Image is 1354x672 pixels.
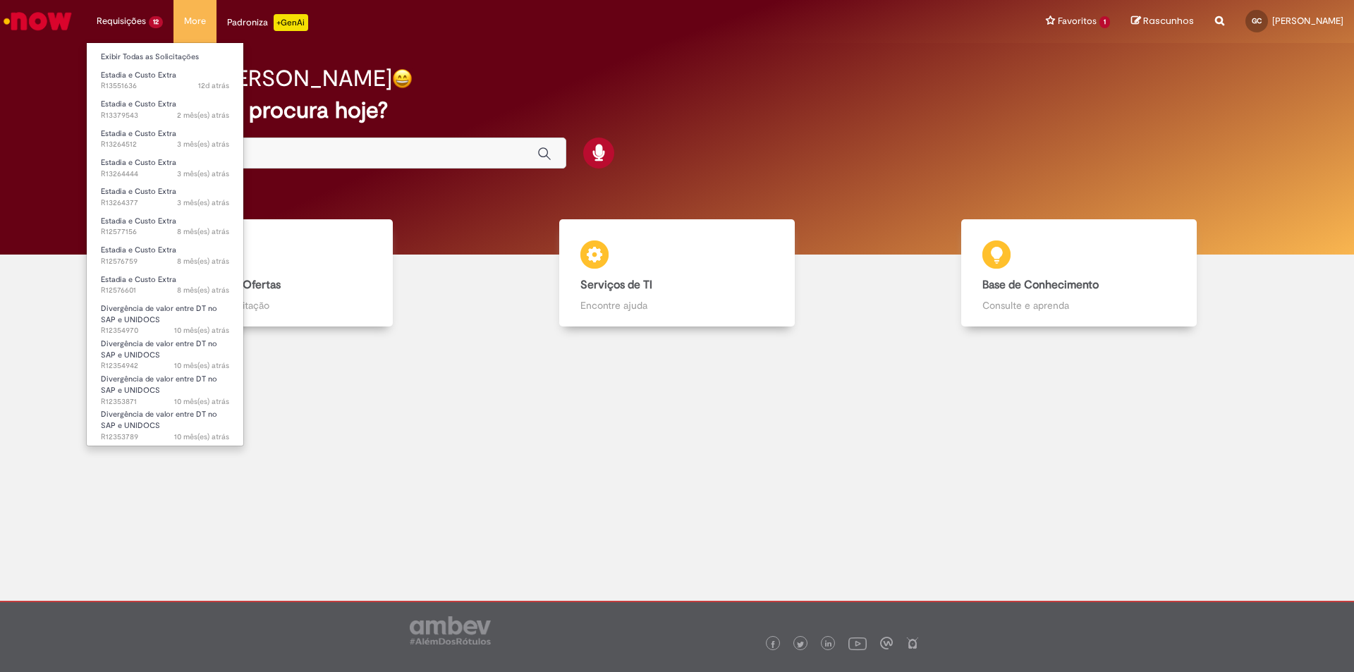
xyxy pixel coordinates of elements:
[848,634,867,652] img: logo_footer_youtube.png
[101,157,176,168] span: Estadia e Custo Extra
[174,432,229,442] time: 04/12/2024 11:54:44
[177,197,229,208] span: 3 mês(es) atrás
[878,219,1280,327] a: Base de Conhecimento Consulte e aprenda
[101,197,229,209] span: R13264377
[1099,16,1110,28] span: 1
[87,243,243,269] a: Aberto R12576759 : Estadia e Custo Extra
[198,80,229,91] time: 19/09/2025 16:26:34
[174,360,229,371] span: 10 mês(es) atrás
[1143,14,1194,28] span: Rascunhos
[101,432,229,443] span: R12353789
[825,640,832,649] img: logo_footer_linkedin.png
[177,256,229,267] time: 27/01/2025 15:11:42
[177,256,229,267] span: 8 mês(es) atrás
[87,301,243,331] a: Aberto R12354970 : Divergência de valor entre DT no SAP e UNIDOCS
[198,80,229,91] span: 12d atrás
[101,360,229,372] span: R12354942
[86,42,244,446] ul: Requisições
[87,214,243,240] a: Aberto R12577156 : Estadia e Custo Extra
[177,169,229,179] span: 3 mês(es) atrás
[101,110,229,121] span: R13379543
[87,155,243,181] a: Aberto R13264444 : Estadia e Custo Extra
[982,298,1176,312] p: Consulte e aprenda
[87,372,243,402] a: Aberto R12353871 : Divergência de valor entre DT no SAP e UNIDOCS
[101,374,217,396] span: Divergência de valor entre DT no SAP e UNIDOCS
[177,139,229,149] time: 08/07/2025 18:00:45
[174,360,229,371] time: 04/12/2024 15:01:13
[122,66,392,91] h2: Bom dia, [PERSON_NAME]
[1,7,74,35] img: ServiceNow
[87,126,243,152] a: Aberto R13264512 : Estadia e Custo Extra
[87,49,243,65] a: Exibir Todas as Solicitações
[177,110,229,121] time: 08/08/2025 10:58:44
[174,432,229,442] span: 10 mês(es) atrás
[906,637,919,649] img: logo_footer_naosei.png
[178,298,372,312] p: Abra uma solicitação
[174,396,229,407] span: 10 mês(es) atrás
[174,325,229,336] time: 04/12/2024 15:04:26
[101,139,229,150] span: R13264512
[101,338,217,360] span: Divergência de valor entre DT no SAP e UNIDOCS
[101,285,229,296] span: R12576601
[1131,15,1194,28] a: Rascunhos
[87,68,243,94] a: Aberto R13551636 : Estadia e Custo Extra
[101,99,176,109] span: Estadia e Custo Extra
[101,409,217,431] span: Divergência de valor entre DT no SAP e UNIDOCS
[184,14,206,28] span: More
[177,110,229,121] span: 2 mês(es) atrás
[101,169,229,180] span: R13264444
[227,14,308,31] div: Padroniza
[87,336,243,367] a: Aberto R12354942 : Divergência de valor entre DT no SAP e UNIDOCS
[177,139,229,149] span: 3 mês(es) atrás
[476,219,878,327] a: Serviços de TI Encontre ajuda
[97,14,146,28] span: Requisições
[177,226,229,237] span: 8 mês(es) atrás
[101,256,229,267] span: R12576759
[274,14,308,31] p: +GenAi
[87,184,243,210] a: Aberto R13264377 : Estadia e Custo Extra
[580,298,774,312] p: Encontre ajuda
[174,396,229,407] time: 04/12/2024 12:07:08
[101,216,176,226] span: Estadia e Custo Extra
[1272,15,1343,27] span: [PERSON_NAME]
[580,278,652,292] b: Serviços de TI
[149,16,163,28] span: 12
[74,219,476,327] a: Catálogo de Ofertas Abra uma solicitação
[177,197,229,208] time: 08/07/2025 17:42:21
[101,396,229,408] span: R12353871
[122,98,1233,123] h2: O que você procura hoje?
[1058,14,1097,28] span: Favoritos
[101,274,176,285] span: Estadia e Custo Extra
[101,245,176,255] span: Estadia e Custo Extra
[101,128,176,139] span: Estadia e Custo Extra
[1252,16,1262,25] span: GC
[982,278,1099,292] b: Base de Conhecimento
[177,226,229,237] time: 27/01/2025 15:55:42
[797,641,804,648] img: logo_footer_twitter.png
[101,325,229,336] span: R12354970
[392,68,413,89] img: happy-face.png
[87,97,243,123] a: Aberto R13379543 : Estadia e Custo Extra
[101,80,229,92] span: R13551636
[101,70,176,80] span: Estadia e Custo Extra
[177,285,229,295] span: 8 mês(es) atrás
[177,285,229,295] time: 27/01/2025 14:53:09
[101,226,229,238] span: R12577156
[410,616,491,644] img: logo_footer_ambev_rotulo_gray.png
[177,169,229,179] time: 08/07/2025 17:48:57
[769,641,776,648] img: logo_footer_facebook.png
[174,325,229,336] span: 10 mês(es) atrás
[101,303,217,325] span: Divergência de valor entre DT no SAP e UNIDOCS
[880,637,893,649] img: logo_footer_workplace.png
[87,272,243,298] a: Aberto R12576601 : Estadia e Custo Extra
[101,186,176,197] span: Estadia e Custo Extra
[87,407,243,437] a: Aberto R12353789 : Divergência de valor entre DT no SAP e UNIDOCS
